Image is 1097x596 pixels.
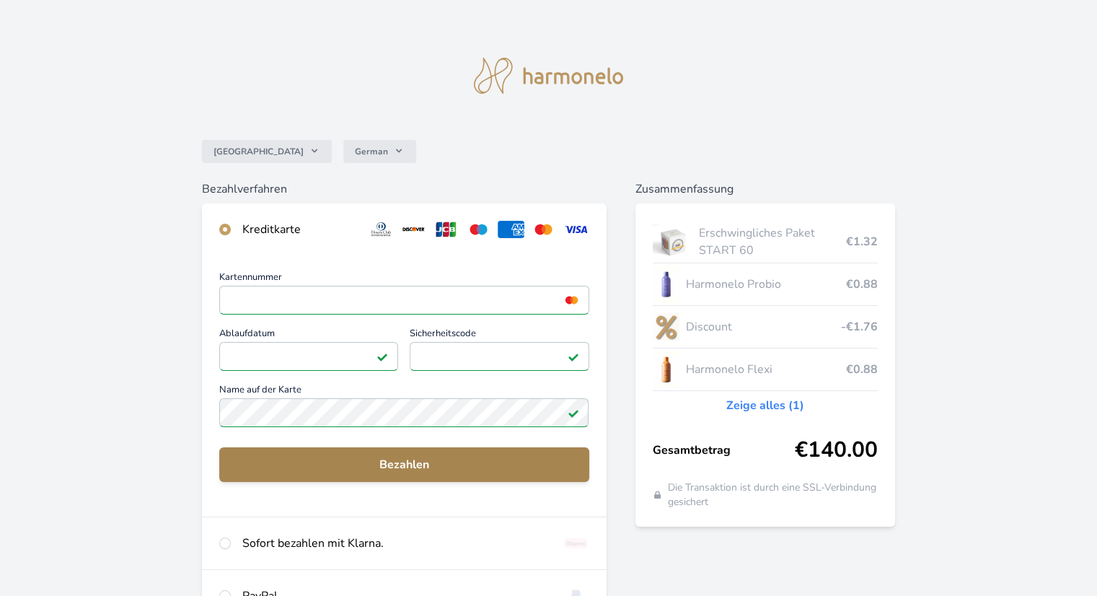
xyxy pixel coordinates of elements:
iframe: Iframe für Kartennummer [226,290,582,310]
input: Name auf der KarteFeld gültig [219,398,589,427]
span: Gesamtbetrag [653,442,795,459]
img: CLEAN_PROBIO_se_stinem_x-lo.jpg [653,266,680,302]
img: discover.svg [400,221,427,238]
button: German [343,140,416,163]
img: start.jpg [653,224,694,260]
img: jcb.svg [433,221,459,238]
img: Feld gültig [568,351,579,362]
span: Discount [685,318,840,336]
iframe: Iframe für Ablaufdatum [226,346,392,367]
img: klarna_paynow.svg [563,535,589,552]
img: mc [562,294,581,307]
span: Harmonelo Flexi [685,361,845,378]
span: Ablaufdatum [219,329,398,342]
span: €140.00 [795,437,878,463]
span: -€1.76 [841,318,878,336]
img: visa.svg [563,221,589,238]
img: diners.svg [368,221,395,238]
div: Sofort bezahlen mit Klarna. [242,535,550,552]
img: mc.svg [530,221,557,238]
span: €0.88 [846,361,878,378]
div: Kreditkarte [242,221,356,238]
button: Bezahlen [219,447,589,482]
img: CLEAN_FLEXI_se_stinem_x-hi_(1)-lo.jpg [653,351,680,387]
a: Zeige alles (1) [726,397,804,414]
iframe: Iframe für Sicherheitscode [416,346,582,367]
img: discount-lo.png [653,309,680,345]
span: Erschwingliches Paket START 60 [699,224,845,259]
span: Die Transaktion ist durch eine SSL-Verbindung gesichert [668,481,878,509]
span: Bezahlen [231,456,577,473]
span: €1.32 [846,233,878,250]
h6: Bezahlverfahren [202,180,606,198]
span: Kartennummer [219,273,589,286]
img: Feld gültig [376,351,388,362]
img: Feld gültig [568,407,579,418]
span: Sicherheitscode [410,329,589,342]
span: Name auf der Karte [219,385,589,398]
img: maestro.svg [465,221,492,238]
span: €0.88 [846,276,878,293]
span: [GEOGRAPHIC_DATA] [213,146,304,157]
img: amex.svg [498,221,524,238]
h6: Zusammenfassung [635,180,895,198]
span: Harmonelo Probio [685,276,845,293]
button: [GEOGRAPHIC_DATA] [202,140,332,163]
img: logo.svg [474,58,624,94]
span: German [355,146,388,157]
